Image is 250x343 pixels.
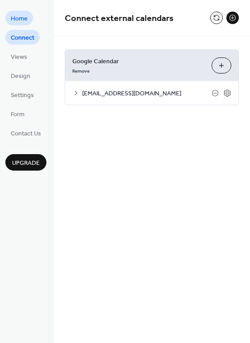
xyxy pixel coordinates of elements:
[5,106,30,121] a: Form
[11,129,41,139] span: Contact Us
[72,68,90,74] span: Remove
[11,33,34,43] span: Connect
[5,30,40,45] a: Connect
[82,89,212,98] span: [EMAIL_ADDRESS][DOMAIN_NAME]
[5,49,33,64] a: Views
[5,126,46,140] a: Contact Us
[5,68,36,83] a: Design
[5,154,46,171] button: Upgrade
[5,87,39,102] a: Settings
[11,53,27,62] span: Views
[5,11,33,25] a: Home
[11,91,34,100] span: Settings
[12,159,40,168] span: Upgrade
[11,72,30,81] span: Design
[72,57,204,66] span: Google Calendar
[11,110,25,119] span: Form
[65,10,174,27] span: Connect external calendars
[11,14,28,24] span: Home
